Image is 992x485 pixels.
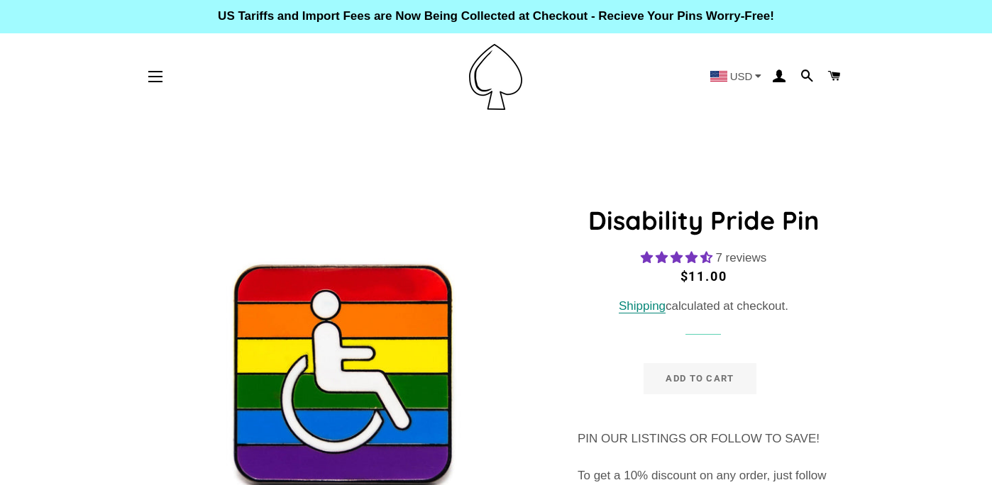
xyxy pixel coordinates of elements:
[715,251,766,264] span: 7 reviews
[469,44,522,110] img: Pin-Ace
[680,269,727,284] span: $11.00
[666,373,734,384] span: Add to Cart
[644,363,756,394] button: Add to Cart
[578,297,830,316] div: calculated at checkout.
[619,299,666,313] a: Shipping
[578,203,830,238] h1: Disability Pride Pin
[730,71,753,82] span: USD
[641,251,716,264] span: 4.57 stars
[578,430,830,449] p: PIN OUR LISTINGS OR FOLLOW TO SAVE!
